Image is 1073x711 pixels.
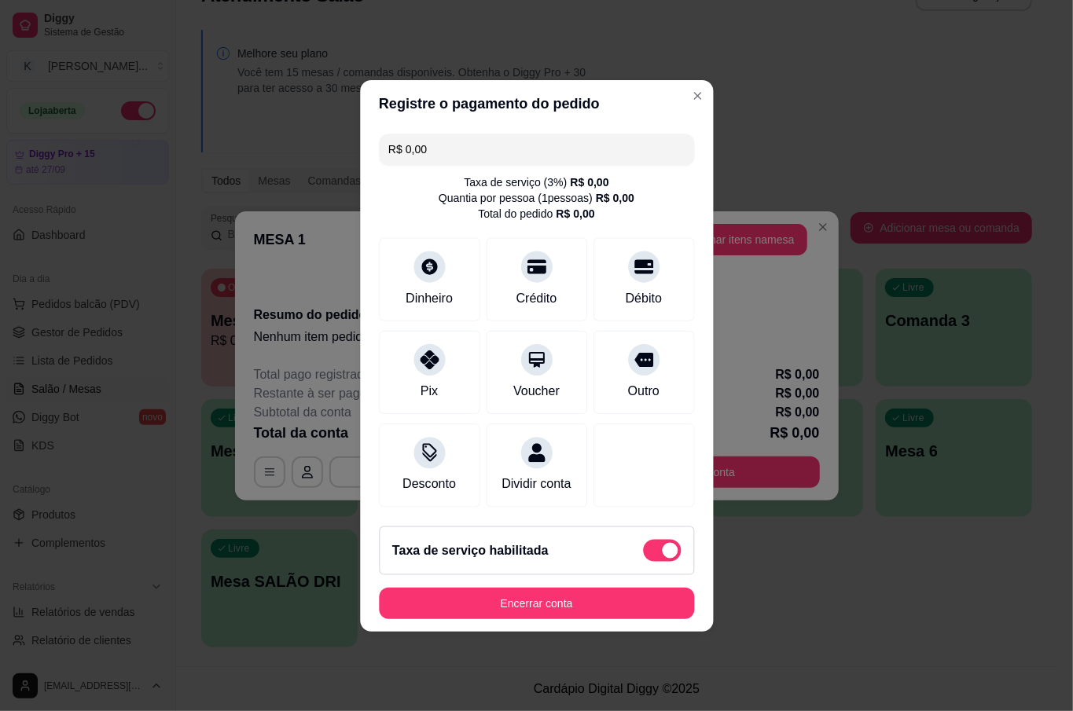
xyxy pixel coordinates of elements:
[402,475,456,493] div: Desconto
[439,190,634,206] div: Quantia por pessoa ( 1 pessoas)
[360,80,713,127] header: Registre o pagamento do pedido
[388,134,685,165] input: Ex.: hambúrguer de cordeiro
[406,288,453,307] div: Dinheiro
[464,174,608,190] div: Taxa de serviço ( 3 %)
[379,587,694,618] button: Encerrar conta
[478,206,594,222] div: Total do pedido
[421,382,438,401] div: Pix
[596,190,634,206] div: R$ 0,00
[502,475,571,493] div: Dividir conta
[516,288,557,307] div: Crédito
[570,174,608,190] div: R$ 0,00
[513,382,560,401] div: Voucher
[685,83,710,108] button: Close
[626,288,662,307] div: Débito
[392,541,549,559] h2: Taxa de serviço habilitada
[628,382,660,401] div: Outro
[557,206,595,222] div: R$ 0,00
